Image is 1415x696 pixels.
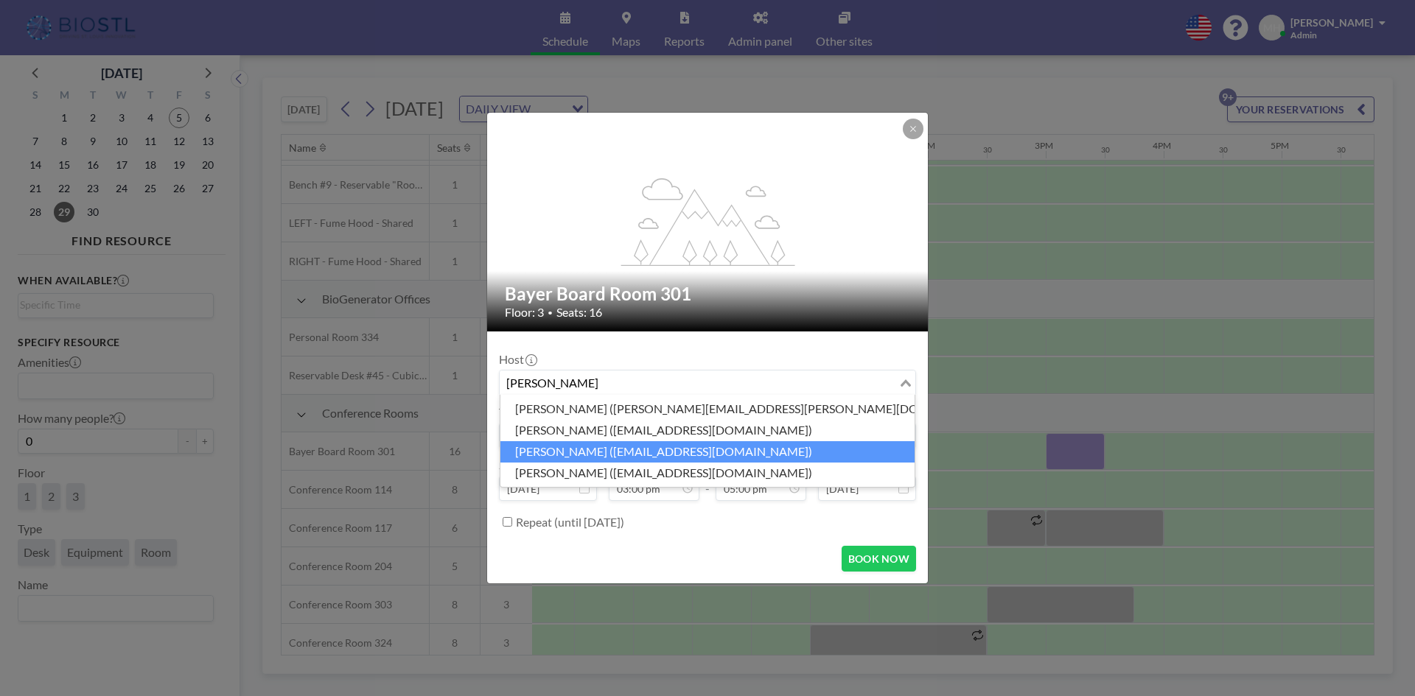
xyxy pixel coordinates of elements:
span: Floor: 3 [505,305,544,320]
label: Title [499,405,534,420]
li: [PERSON_NAME] ([EMAIL_ADDRESS][DOMAIN_NAME]) [500,420,915,441]
li: [PERSON_NAME] ([EMAIL_ADDRESS][DOMAIN_NAME]) [500,441,915,463]
span: Seats: 16 [556,305,602,320]
h2: Bayer Board Room 301 [505,283,912,305]
g: flex-grow: 1.2; [621,177,795,265]
li: [PERSON_NAME] ([EMAIL_ADDRESS][DOMAIN_NAME]) [500,463,915,484]
input: Search for option [501,373,897,393]
label: Repeat (until [DATE]) [516,515,624,530]
label: Start date [499,458,549,473]
li: [PERSON_NAME] ([PERSON_NAME][EMAIL_ADDRESS][PERSON_NAME][DOMAIN_NAME]) [500,398,915,420]
span: • [548,307,553,318]
div: Search for option [500,370,915,396]
button: BOOK NOW [842,546,916,572]
label: Host [499,352,536,367]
